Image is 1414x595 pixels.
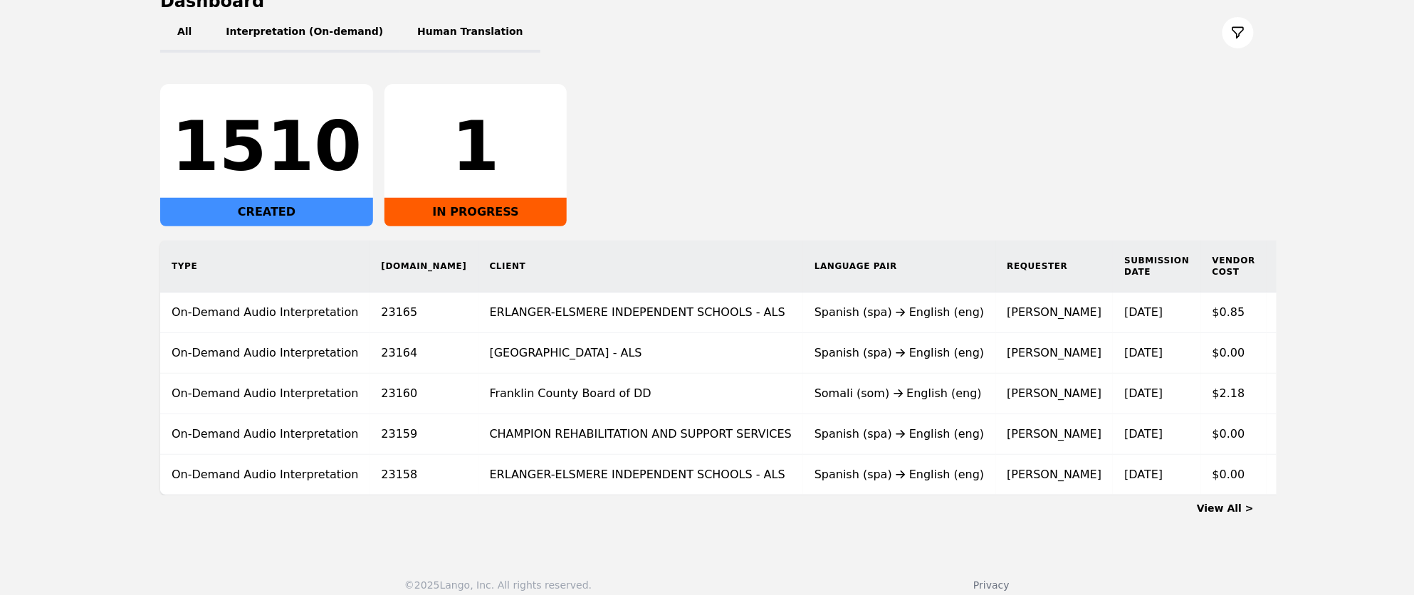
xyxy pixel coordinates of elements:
td: $0.00 [1201,455,1267,495]
th: Type [160,241,370,293]
td: [PERSON_NAME] [996,455,1114,495]
td: 23160 [370,374,478,414]
div: Spanish (spa) English (eng) [815,344,985,362]
td: $0.85 [1201,293,1267,333]
time: [DATE] [1124,427,1163,441]
td: [PERSON_NAME] [996,414,1114,455]
div: © 2025 Lango, Inc. All rights reserved. [404,578,592,592]
div: CREATED [160,198,373,226]
th: [DOMAIN_NAME] [370,241,478,293]
td: 23164 [370,333,478,374]
td: CHAMPION REHABILITATION AND SUPPORT SERVICES [478,414,803,455]
td: On-Demand Audio Interpretation [160,333,370,374]
td: On-Demand Audio Interpretation [160,414,370,455]
td: $0.00 [1201,414,1267,455]
td: 23165 [370,293,478,333]
td: On-Demand Audio Interpretation [160,293,370,333]
td: ERLANGER-ELSMERE INDEPENDENT SCHOOLS - ALS [478,293,803,333]
button: Human Translation [400,13,540,53]
div: Spanish (spa) English (eng) [815,466,985,483]
div: 1 [396,112,555,181]
td: 23158 [370,455,478,495]
td: 23159 [370,414,478,455]
div: Spanish (spa) English (eng) [815,304,985,321]
time: [DATE] [1124,386,1163,400]
td: On-Demand Audio Interpretation [160,455,370,495]
th: Language Pair [803,241,996,293]
td: $0.00 [1201,333,1267,374]
td: [PERSON_NAME] [996,293,1114,333]
td: $2.18 [1201,374,1267,414]
div: Somali (som) English (eng) [815,385,985,402]
td: [GEOGRAPHIC_DATA] - ALS [478,333,803,374]
th: Client [478,241,803,293]
div: 1510 [172,112,362,181]
th: Vendor Cost [1201,241,1267,293]
td: [PERSON_NAME] [996,374,1114,414]
th: Submission Date [1113,241,1200,293]
div: IN PROGRESS [384,198,567,226]
a: Privacy [973,579,1010,591]
th: Requester [996,241,1114,293]
button: Filter [1222,17,1254,48]
td: ERLANGER-ELSMERE INDEPENDENT SCHOOLS - ALS [478,455,803,495]
button: Interpretation (On-demand) [209,13,400,53]
button: All [160,13,209,53]
td: On-Demand Audio Interpretation [160,374,370,414]
a: View All > [1197,502,1254,514]
time: [DATE] [1124,468,1163,481]
td: [PERSON_NAME] [996,333,1114,374]
th: Vendor Rate [1267,241,1366,293]
time: [DATE] [1124,305,1163,319]
time: [DATE] [1124,346,1163,359]
div: Spanish (spa) English (eng) [815,426,985,443]
td: Franklin County Board of DD [478,374,803,414]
